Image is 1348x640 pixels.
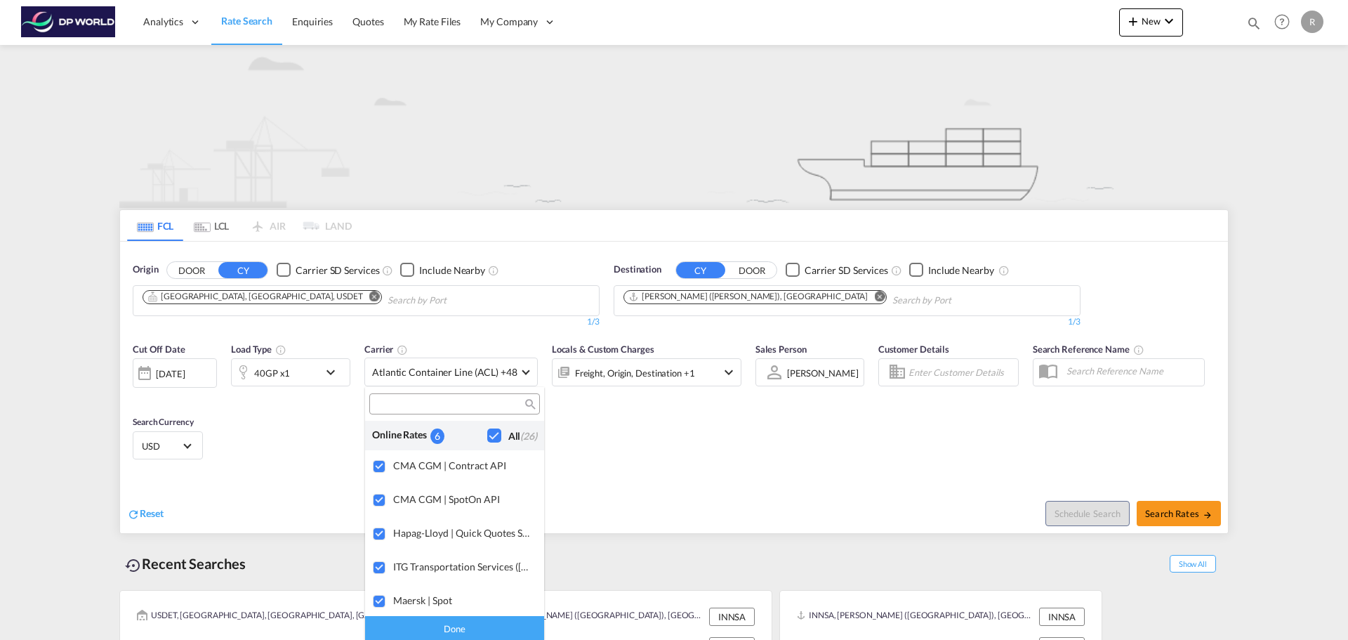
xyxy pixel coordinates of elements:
[487,428,537,443] md-checkbox: Checkbox No Ink
[520,430,537,442] span: (26)
[393,527,533,539] div: Hapag-Lloyd | Quick Quotes Spot
[365,615,544,640] div: Done
[524,399,534,410] md-icon: icon-magnify
[508,429,537,443] div: All
[393,459,533,471] div: CMA CGM | Contract API
[393,493,533,505] div: CMA CGM | SpotOn API
[393,594,533,606] div: Maersk | Spot
[393,561,533,573] div: ITG Transportation Services (US) | API
[430,429,444,443] div: 6
[372,428,430,443] div: Online Rates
